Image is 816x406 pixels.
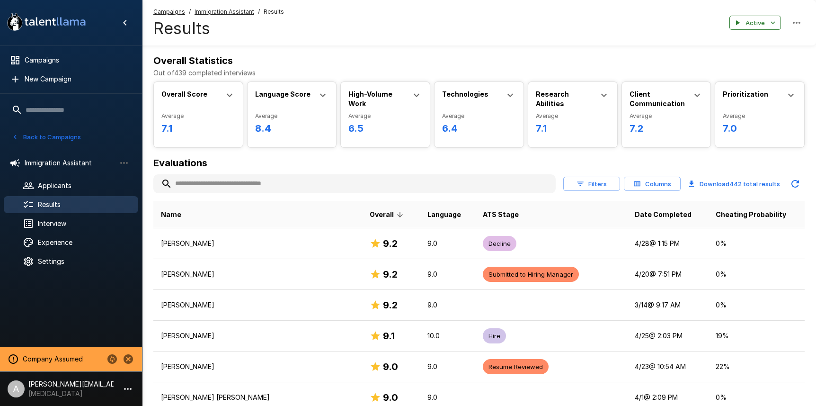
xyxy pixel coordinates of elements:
span: Overall [370,209,406,220]
p: [PERSON_NAME] [161,331,355,341]
td: 4/23 @ 10:54 AM [627,352,708,382]
button: Download442 total results [684,174,784,193]
p: [PERSON_NAME] [161,300,355,310]
p: Out of 439 completed interviews [153,68,805,78]
p: 9.0 [427,393,467,402]
span: Average [348,111,422,121]
p: [PERSON_NAME] [161,362,355,371]
span: Language [427,209,461,220]
span: / [189,7,191,17]
span: Decline [483,239,516,248]
h6: 7.0 [723,121,797,136]
p: 22 % [716,362,797,371]
td: 4/25 @ 2:03 PM [627,321,708,352]
p: 0 % [716,300,797,310]
h6: 9.0 [383,390,398,405]
h4: Results [153,18,284,38]
u: Campaigns [153,8,185,15]
p: 9.0 [427,362,467,371]
span: Name [161,209,181,220]
td: 3/14 @ 9:17 AM [627,290,708,321]
b: Research Abilities [536,90,569,108]
span: ATS Stage [483,209,519,220]
h6: 9.2 [383,298,398,313]
p: 0 % [716,239,797,248]
span: Resume Reviewed [483,362,549,371]
p: 0 % [716,393,797,402]
span: Average [723,111,797,121]
span: Average [630,111,703,121]
span: Date Completed [635,209,692,220]
h6: 9.2 [383,267,398,282]
p: [PERSON_NAME] [161,270,355,279]
span: Hire [483,332,506,341]
span: Average [161,111,235,121]
h6: 7.1 [536,121,610,136]
span: Average [536,111,610,121]
button: Updated Today - 9:31 PM [786,174,805,193]
span: Submitted to Hiring Manager [483,270,579,279]
p: [PERSON_NAME] [PERSON_NAME] [161,393,355,402]
td: 4/20 @ 7:51 PM [627,259,708,290]
u: Immigration Assistant [195,8,254,15]
h6: 8.4 [255,121,329,136]
button: Columns [624,177,681,191]
p: 0 % [716,270,797,279]
h6: 6.5 [348,121,422,136]
span: / [258,7,260,17]
span: Average [255,111,329,121]
p: 9.0 [427,270,467,279]
button: Active [729,16,781,30]
p: 9.0 [427,239,467,248]
h6: 7.2 [630,121,703,136]
b: Technologies [442,90,488,98]
b: Language Score [255,90,310,98]
p: 10.0 [427,331,467,341]
span: Average [442,111,516,121]
span: Cheating Probability [716,209,786,220]
span: Results [264,7,284,17]
td: 4/28 @ 1:15 PM [627,228,708,259]
b: Prioritization [723,90,768,98]
p: [PERSON_NAME] [161,239,355,248]
b: High-Volume Work [348,90,392,108]
b: Overall Score [161,90,207,98]
b: Client Communication [630,90,685,108]
button: Filters [563,177,620,191]
b: Evaluations [153,157,207,169]
h6: 7.1 [161,121,235,136]
h6: 9.2 [383,236,398,251]
h6: 6.4 [442,121,516,136]
h6: 9.0 [383,359,398,374]
p: 19 % [716,331,797,341]
h6: 9.1 [383,328,395,343]
b: Overall Statistics [153,55,233,66]
p: 9.0 [427,300,467,310]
